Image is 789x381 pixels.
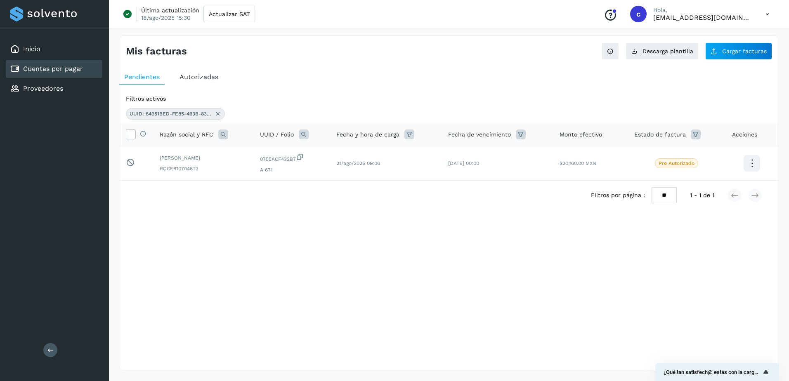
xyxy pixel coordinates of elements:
span: ROCE8107046T3 [160,165,247,172]
span: UUID: 84951BED-FE85-463B-83B7-0755ACF432B7 [130,110,212,118]
span: $20,160.00 MXN [560,160,596,166]
span: Acciones [732,130,757,139]
p: 18/ago/2025 15:30 [141,14,191,21]
span: Actualizar SAT [209,11,250,17]
h4: Mis facturas [126,45,187,57]
span: Descarga plantilla [643,48,693,54]
span: Razón social y RFC [160,130,213,139]
button: Mostrar encuesta - ¿Qué tan satisfech@ estás con la carga de tus facturas? [664,367,771,377]
span: Filtros por página : [591,191,645,200]
p: Pre Autorizado [659,160,695,166]
span: Fecha y hora de carga [336,130,399,139]
div: Filtros activos [126,94,772,103]
div: UUID: 84951BED-FE85-463B-83B7-0755ACF432B7 [126,108,225,120]
span: Autorizadas [180,73,218,81]
span: 1 - 1 de 1 [690,191,714,200]
div: Inicio [6,40,102,58]
span: 0755ACF432B7 [260,153,323,163]
span: Pendientes [124,73,160,81]
div: Proveedores [6,80,102,98]
span: ¿Qué tan satisfech@ estás con la carga de tus facturas? [664,369,761,375]
span: UUID / Folio [260,130,294,139]
span: Monto efectivo [560,130,602,139]
span: Estado de factura [634,130,686,139]
a: Inicio [23,45,40,53]
button: Actualizar SAT [203,6,255,22]
a: Proveedores [23,85,63,92]
span: [PERSON_NAME] [160,154,247,162]
span: [DATE] 00:00 [448,160,479,166]
button: Cargar facturas [705,42,772,60]
span: 21/ago/2025 09:06 [336,160,380,166]
p: cxp@53cargo.com [653,14,752,21]
a: Cuentas por pagar [23,65,83,73]
p: Última actualización [141,7,199,14]
button: Descarga plantilla [626,42,699,60]
p: Hola, [653,7,752,14]
div: Cuentas por pagar [6,60,102,78]
span: A 671 [260,166,323,174]
span: Fecha de vencimiento [448,130,511,139]
span: Cargar facturas [722,48,767,54]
